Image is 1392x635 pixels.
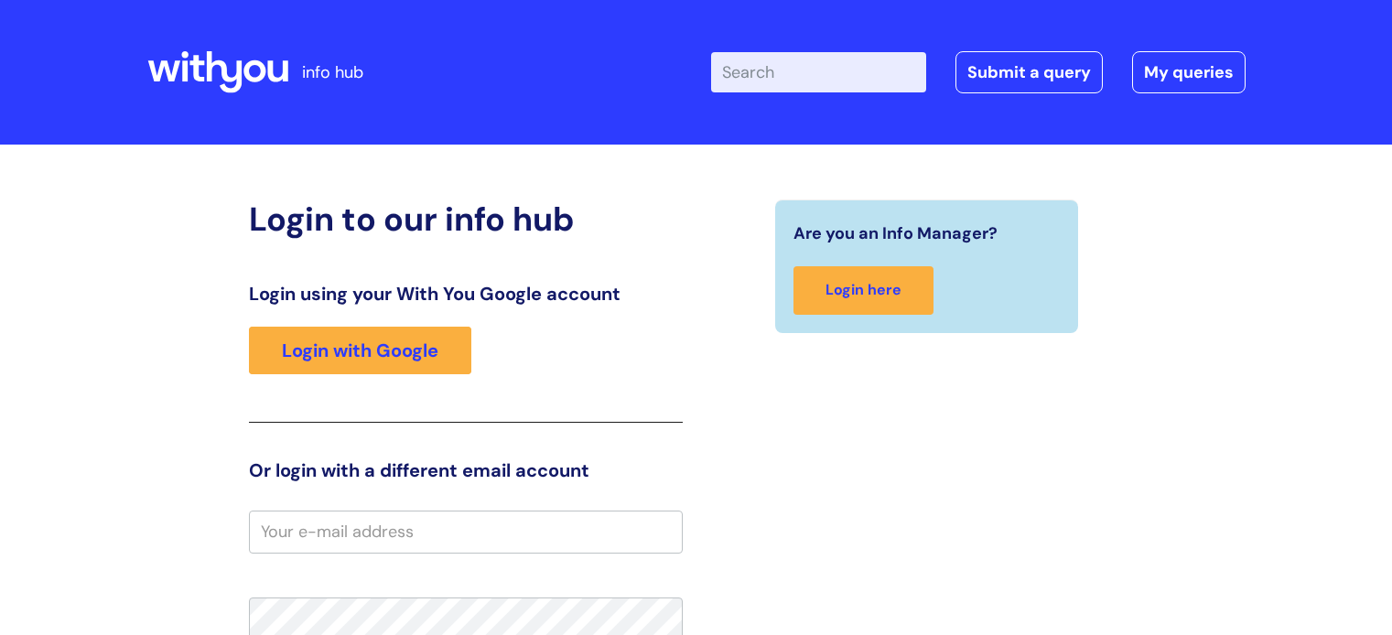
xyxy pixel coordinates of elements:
[955,51,1103,93] a: Submit a query
[249,327,471,374] a: Login with Google
[711,52,926,92] input: Search
[249,283,683,305] h3: Login using your With You Google account
[249,511,683,553] input: Your e-mail address
[249,459,683,481] h3: Or login with a different email account
[249,199,683,239] h2: Login to our info hub
[793,219,998,248] span: Are you an Info Manager?
[1132,51,1246,93] a: My queries
[793,266,933,315] a: Login here
[302,58,363,87] p: info hub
